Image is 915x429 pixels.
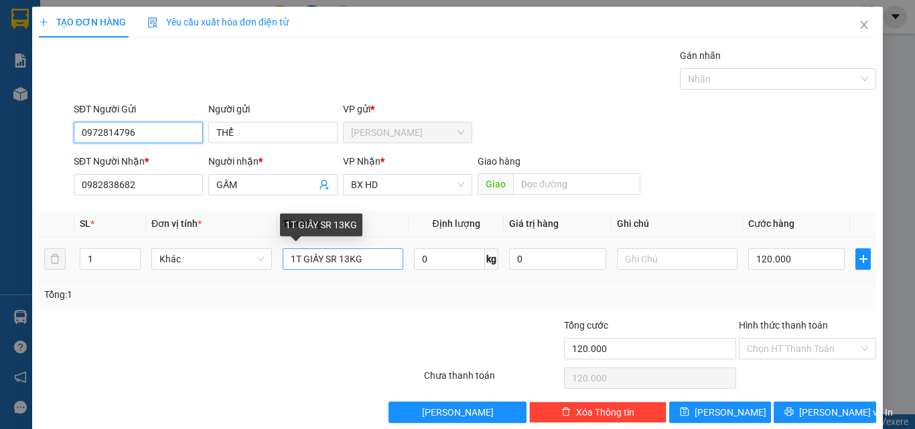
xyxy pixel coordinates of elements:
[478,156,520,167] span: Giao hàng
[856,254,870,264] span: plus
[351,175,464,195] span: BX HD
[351,122,464,143] span: Bảo Lộc
[319,179,330,190] span: user-add
[343,156,380,167] span: VP Nhận
[680,50,721,61] label: Gán nhãn
[74,154,203,169] div: SĐT Người Nhận
[283,248,403,270] input: VD: Bàn, Ghế
[147,17,158,28] img: icon
[432,218,480,229] span: Định lượng
[159,249,264,269] span: Khác
[529,402,666,423] button: deleteXóa Thông tin
[44,248,66,270] button: delete
[509,248,606,270] input: 0
[695,405,766,420] span: [PERSON_NAME]
[389,402,526,423] button: [PERSON_NAME]
[774,402,876,423] button: printer[PERSON_NAME] và In
[739,320,828,331] label: Hình thức thanh toán
[39,17,48,27] span: plus
[343,102,472,116] div: VP gửi
[485,248,498,270] span: kg
[669,402,772,423] button: save[PERSON_NAME]
[561,407,571,418] span: delete
[799,405,893,420] span: [PERSON_NAME] và In
[617,248,737,270] input: Ghi Chú
[855,248,871,270] button: plus
[422,405,494,420] span: [PERSON_NAME]
[151,218,202,229] span: Đơn vị tính
[280,213,362,236] div: 1T GIẤY SR 13KG
[39,17,126,27] span: TẠO ĐƠN HÀNG
[845,7,883,44] button: Close
[208,102,338,116] div: Người gửi
[92,72,178,87] li: VP VP Hàng HN
[74,102,203,116] div: SĐT Người Gửi
[564,320,608,331] span: Tổng cước
[7,72,92,87] li: VP [PERSON_NAME]
[748,218,794,229] span: Cước hàng
[147,17,289,27] span: Yêu cầu xuất hóa đơn điện tử
[859,19,869,30] span: close
[92,90,102,99] span: environment
[7,90,16,99] span: environment
[513,173,640,195] input: Dọc đường
[576,405,634,420] span: Xóa Thông tin
[92,89,165,129] b: 632 Phố Lĩnh Nam, F Trần Phú, Quận Hoàng Mai
[44,287,354,302] div: Tổng: 1
[784,407,794,418] span: printer
[80,218,90,229] span: SL
[612,211,743,237] th: Ghi chú
[208,154,338,169] div: Người nhận
[423,368,563,392] div: Chưa thanh toán
[7,7,194,57] li: Công ty TNHH [PERSON_NAME]
[509,218,559,229] span: Giá trị hàng
[478,173,513,195] span: Giao
[680,407,689,418] span: save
